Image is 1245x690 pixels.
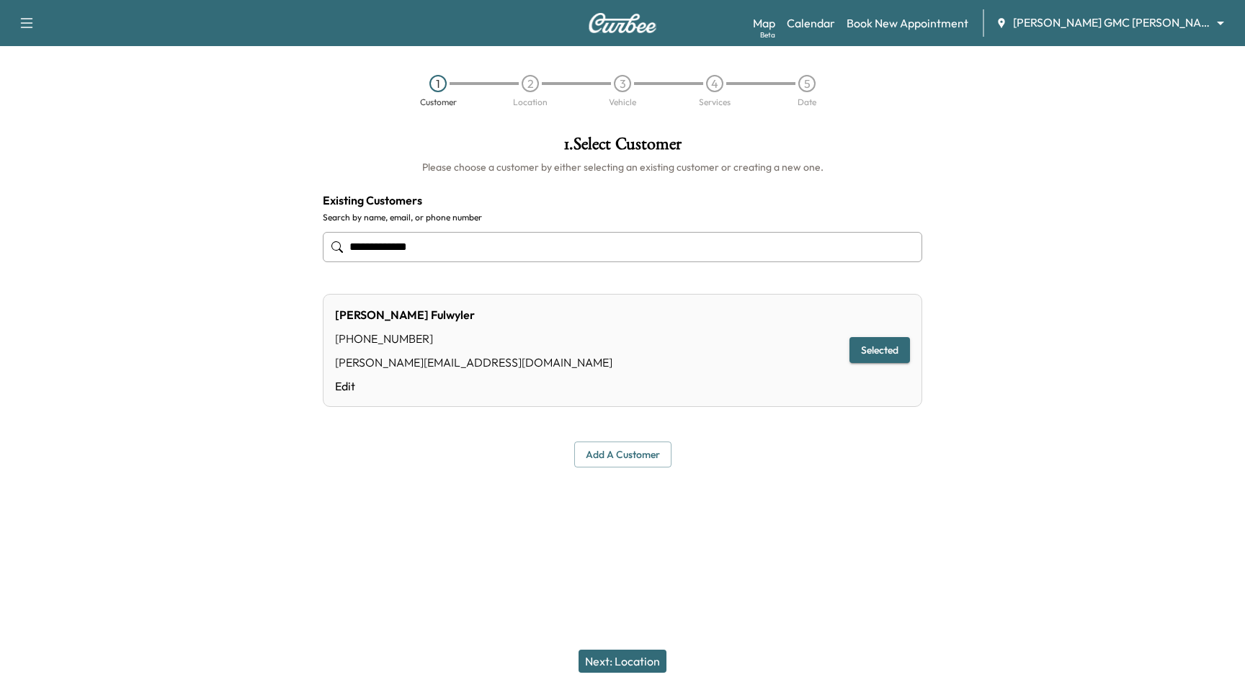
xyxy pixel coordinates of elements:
div: 3 [614,75,631,92]
a: Book New Appointment [847,14,968,32]
div: Services [699,98,731,107]
label: Search by name, email, or phone number [323,212,922,223]
div: 4 [706,75,723,92]
div: Vehicle [609,98,636,107]
button: Add a customer [574,442,671,468]
h4: Existing Customers [323,192,922,209]
button: Selected [849,337,910,364]
div: [PERSON_NAME][EMAIL_ADDRESS][DOMAIN_NAME] [335,354,612,371]
a: Calendar [787,14,835,32]
div: [PERSON_NAME] Fulwyler [335,306,612,323]
img: Curbee Logo [588,13,657,33]
a: MapBeta [753,14,775,32]
div: Customer [420,98,457,107]
span: [PERSON_NAME] GMC [PERSON_NAME] [1013,14,1210,31]
div: 2 [522,75,539,92]
a: Edit [335,377,612,395]
button: Next: Location [579,650,666,673]
div: 1 [429,75,447,92]
h1: 1 . Select Customer [323,135,922,160]
div: [PHONE_NUMBER] [335,330,612,347]
div: 5 [798,75,816,92]
h6: Please choose a customer by either selecting an existing customer or creating a new one. [323,160,922,174]
div: Location [513,98,548,107]
div: Beta [760,30,775,40]
div: Date [798,98,816,107]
